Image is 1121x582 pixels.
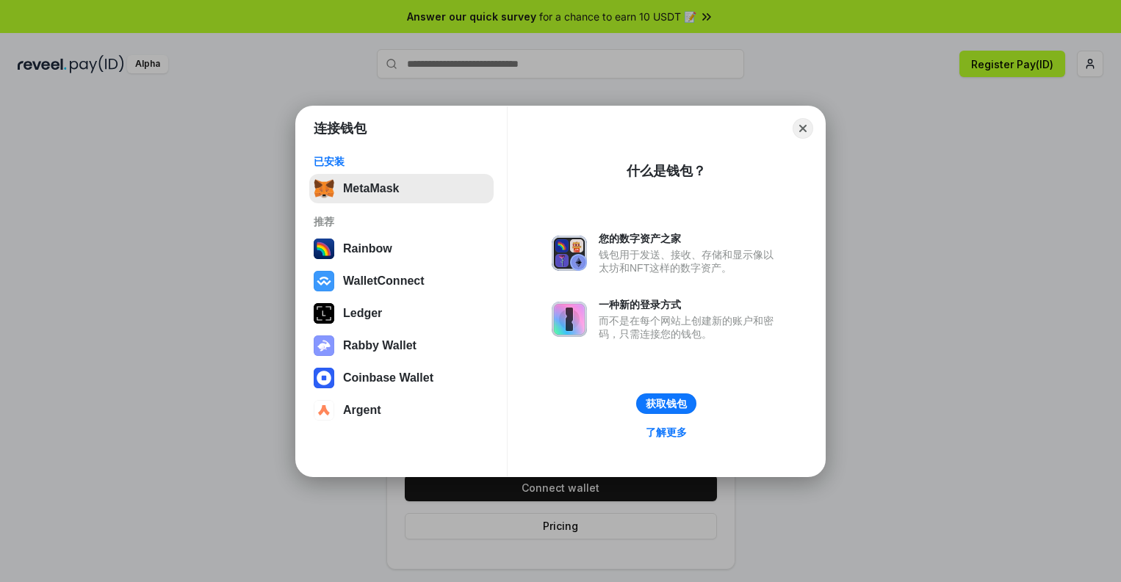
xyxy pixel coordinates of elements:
img: svg+xml,%3Csvg%20xmlns%3D%22http%3A%2F%2Fwww.w3.org%2F2000%2Fsvg%22%20fill%3D%22none%22%20viewBox... [552,236,587,271]
div: Ledger [343,307,382,320]
button: Ledger [309,299,494,328]
a: 了解更多 [637,423,696,442]
button: 获取钱包 [636,393,696,414]
h1: 连接钱包 [314,120,367,137]
div: 推荐 [314,215,489,228]
img: svg+xml,%3Csvg%20xmlns%3D%22http%3A%2F%2Fwww.w3.org%2F2000%2Fsvg%22%20fill%3D%22none%22%20viewBox... [314,335,334,356]
div: 而不是在每个网站上创建新的账户和密码，只需连接您的钱包。 [599,314,781,341]
div: 一种新的登录方式 [599,298,781,311]
div: 获取钱包 [646,397,687,410]
div: Coinbase Wallet [343,371,433,385]
div: 什么是钱包？ [627,162,706,180]
div: Rabby Wallet [343,339,417,352]
div: Rainbow [343,242,392,255]
img: svg+xml,%3Csvg%20fill%3D%22none%22%20height%3D%2233%22%20viewBox%3D%220%200%2035%2033%22%20width%... [314,178,334,199]
button: Rabby Wallet [309,331,494,360]
div: WalletConnect [343,274,425,288]
button: Rainbow [309,234,494,263]
button: Close [793,118,813,139]
img: svg+xml,%3Csvg%20width%3D%2228%22%20height%3D%2228%22%20viewBox%3D%220%200%2028%2028%22%20fill%3D... [314,271,334,291]
button: Argent [309,396,494,425]
button: MetaMask [309,174,494,203]
div: 钱包用于发送、接收、存储和显示像以太坊和NFT这样的数字资产。 [599,248,781,274]
div: Argent [343,404,381,417]
img: svg+xml,%3Csvg%20width%3D%2228%22%20height%3D%2228%22%20viewBox%3D%220%200%2028%2028%22%20fill%3D... [314,400,334,421]
div: 您的数字资产之家 [599,232,781,245]
div: 已安装 [314,155,489,168]
img: svg+xml,%3Csvg%20width%3D%22120%22%20height%3D%22120%22%20viewBox%3D%220%200%20120%20120%22%20fil... [314,239,334,259]
div: 了解更多 [646,426,687,439]
button: Coinbase Wallet [309,363,494,393]
img: svg+xml,%3Csvg%20xmlns%3D%22http%3A%2F%2Fwww.w3.org%2F2000%2Fsvg%22%20width%3D%2228%22%20height%3... [314,303,334,324]
button: WalletConnect [309,266,494,296]
img: svg+xml,%3Csvg%20width%3D%2228%22%20height%3D%2228%22%20viewBox%3D%220%200%2028%2028%22%20fill%3D... [314,368,334,388]
div: MetaMask [343,182,399,195]
img: svg+xml,%3Csvg%20xmlns%3D%22http%3A%2F%2Fwww.w3.org%2F2000%2Fsvg%22%20fill%3D%22none%22%20viewBox... [552,302,587,337]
